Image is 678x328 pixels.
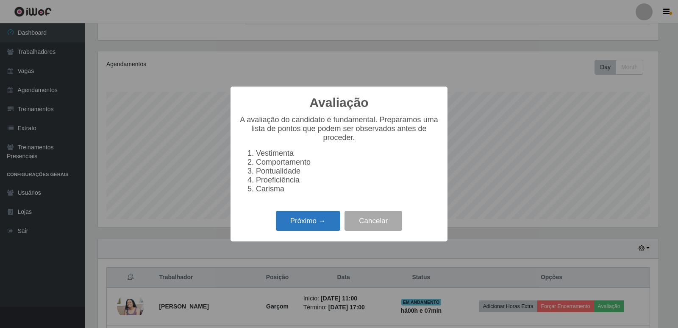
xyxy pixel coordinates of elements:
[239,115,439,142] p: A avaliação do candidato é fundamental. Preparamos uma lista de pontos que podem ser observados a...
[310,95,369,110] h2: Avaliação
[256,158,439,167] li: Comportamento
[256,185,439,193] li: Carisma
[345,211,402,231] button: Cancelar
[256,167,439,176] li: Pontualidade
[256,176,439,185] li: Proeficiência
[256,149,439,158] li: Vestimenta
[276,211,340,231] button: Próximo →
